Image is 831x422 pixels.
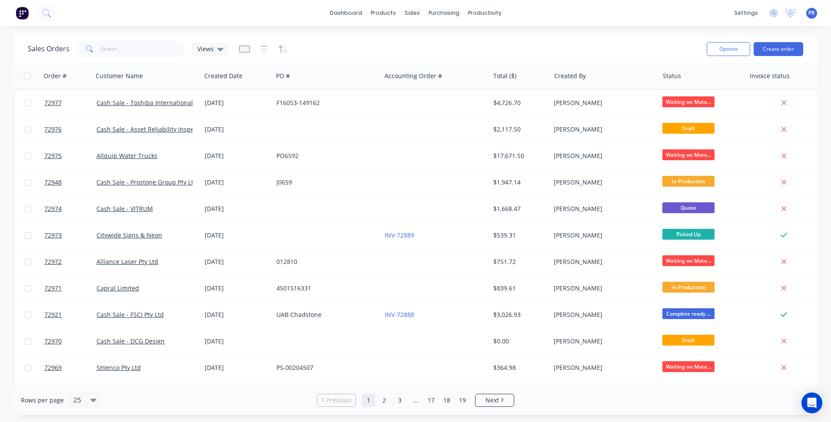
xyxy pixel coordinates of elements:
div: [PERSON_NAME] [554,125,650,134]
a: Cash Sale - Toshiba International Corporation P/L [96,99,240,107]
span: Waiting on Mate... [662,361,715,372]
div: Accounting Order # [385,72,442,80]
a: 72970 [44,328,96,354]
span: 72971 [44,284,62,293]
span: In Production [662,282,715,293]
div: [DATE] [205,257,269,266]
div: [PERSON_NAME] [554,257,650,266]
a: Next page [475,396,514,405]
div: Created Date [204,72,243,80]
div: [PERSON_NAME] [554,152,650,160]
div: [PERSON_NAME] [554,284,650,293]
div: [DATE] [205,231,269,240]
a: 72968 [44,381,96,407]
div: F160S3-149162 [276,99,373,107]
span: PR [808,9,815,17]
div: 012810 [276,257,373,266]
a: 72977 [44,90,96,116]
div: [PERSON_NAME] [554,204,650,213]
div: PO6592 [276,152,373,160]
a: Cash Sale - FSCI Pty Ltd [96,310,164,319]
a: Page 1 is your current page [362,394,375,407]
div: products [366,7,400,20]
span: Waiting on Mate... [662,96,715,107]
a: 72969 [44,355,96,381]
div: [PERSON_NAME] [554,363,650,372]
a: Page 19 [456,394,469,407]
span: Next [485,396,499,405]
a: Cash Sale - VITRUM [96,204,153,213]
a: Page 2 [378,394,391,407]
div: J0659 [276,178,373,187]
div: $751.72 [493,257,544,266]
div: [DATE] [205,152,269,160]
a: Alliance Laser Pty Ltd [96,257,158,266]
span: 72977 [44,99,62,107]
a: dashboard [326,7,366,20]
span: 72976 [44,125,62,134]
div: $1,668.47 [493,204,544,213]
div: [DATE] [205,125,269,134]
div: Invoice status [750,72,790,80]
span: 72970 [44,337,62,346]
h1: Sales Orders [28,45,70,53]
div: $2,117.50 [493,125,544,134]
div: Customer Name [96,72,143,80]
img: Factory [16,7,29,20]
div: Total ($) [493,72,516,80]
div: $364.98 [493,363,544,372]
div: purchasing [424,7,464,20]
span: 72972 [44,257,62,266]
span: Complete ready ... [662,308,715,319]
a: Page 18 [440,394,453,407]
span: Waiting on Mate... [662,255,715,266]
span: Rows per page [21,396,64,405]
a: 72976 [44,116,96,142]
div: $4,726.70 [493,99,544,107]
button: Create order [754,42,803,56]
a: INV-72889 [385,231,414,239]
div: Order # [43,72,66,80]
div: [PERSON_NAME] [554,99,650,107]
span: Waiting on Mate... [662,149,715,160]
span: In Production [662,176,715,187]
span: 72975 [44,152,62,160]
a: Citywide Signs & Neon [96,231,162,239]
span: Previous [326,396,351,405]
div: [DATE] [205,178,269,187]
div: [DATE] [205,204,269,213]
a: INV-72888 [385,310,414,319]
span: Views [197,44,214,53]
a: Cash Sale - DCG Design [96,337,165,345]
span: 72974 [44,204,62,213]
a: 72971 [44,275,96,301]
span: 72969 [44,363,62,372]
a: 72973 [44,222,96,248]
div: Open Intercom Messenger [801,392,822,413]
div: $1,947.14 [493,178,544,187]
a: Cash Sale - Asset Reliability Inspections [96,125,212,133]
div: [DATE] [205,337,269,346]
div: $0.00 [493,337,544,346]
a: Cash Sale - Prostone Group Pty Ltd [96,178,197,186]
a: Smenco Pty Ltd [96,363,141,372]
div: $3,026.93 [493,310,544,319]
div: [DATE] [205,363,269,372]
div: [PERSON_NAME] [554,337,650,346]
a: 72948 [44,169,96,195]
div: [DATE] [205,310,269,319]
div: $539.31 [493,231,544,240]
div: [PERSON_NAME] [554,231,650,240]
span: 72973 [44,231,62,240]
div: sales [400,7,424,20]
a: 72921 [44,302,96,328]
div: $839.61 [493,284,544,293]
a: Page 17 [425,394,438,407]
div: [DATE] [205,284,269,293]
a: Page 3 [393,394,406,407]
div: PO # [276,72,290,80]
div: [PERSON_NAME] [554,310,650,319]
div: Created By [554,72,586,80]
a: Capral Limited [96,284,139,292]
span: 72948 [44,178,62,187]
